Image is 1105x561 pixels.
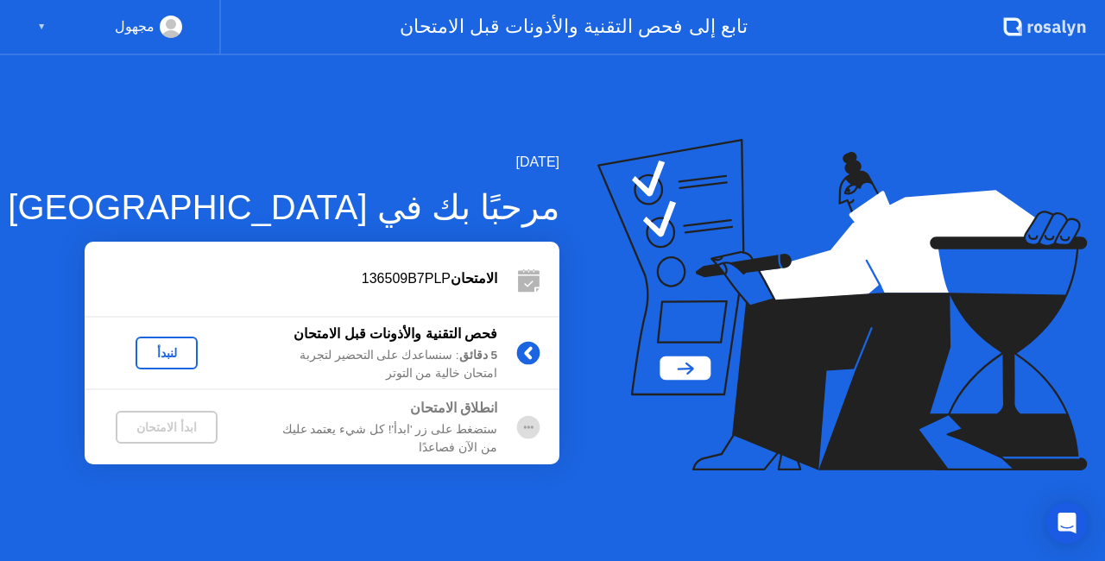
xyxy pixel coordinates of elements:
div: مرحبًا بك في [GEOGRAPHIC_DATA] [8,181,559,233]
b: 5 دقائق [459,349,497,362]
div: ستضغط على زر 'ابدأ'! كل شيء يعتمد عليك من الآن فصاعدًا [249,421,497,457]
b: الامتحان [451,271,497,286]
div: ابدأ الامتحان [123,420,211,434]
div: ▼ [37,16,46,38]
button: لنبدأ [136,337,198,369]
button: ابدأ الامتحان [116,411,218,444]
div: : سنساعدك على التحضير لتجربة امتحان خالية من التوتر [249,347,497,382]
b: فحص التقنية والأذونات قبل الامتحان [294,326,497,341]
div: [DATE] [8,152,559,173]
div: 136509B7PLP [85,268,497,289]
div: لنبدأ [142,346,191,360]
div: Open Intercom Messenger [1046,502,1088,544]
b: انطلاق الامتحان [410,400,497,415]
div: مجهول [115,16,155,38]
